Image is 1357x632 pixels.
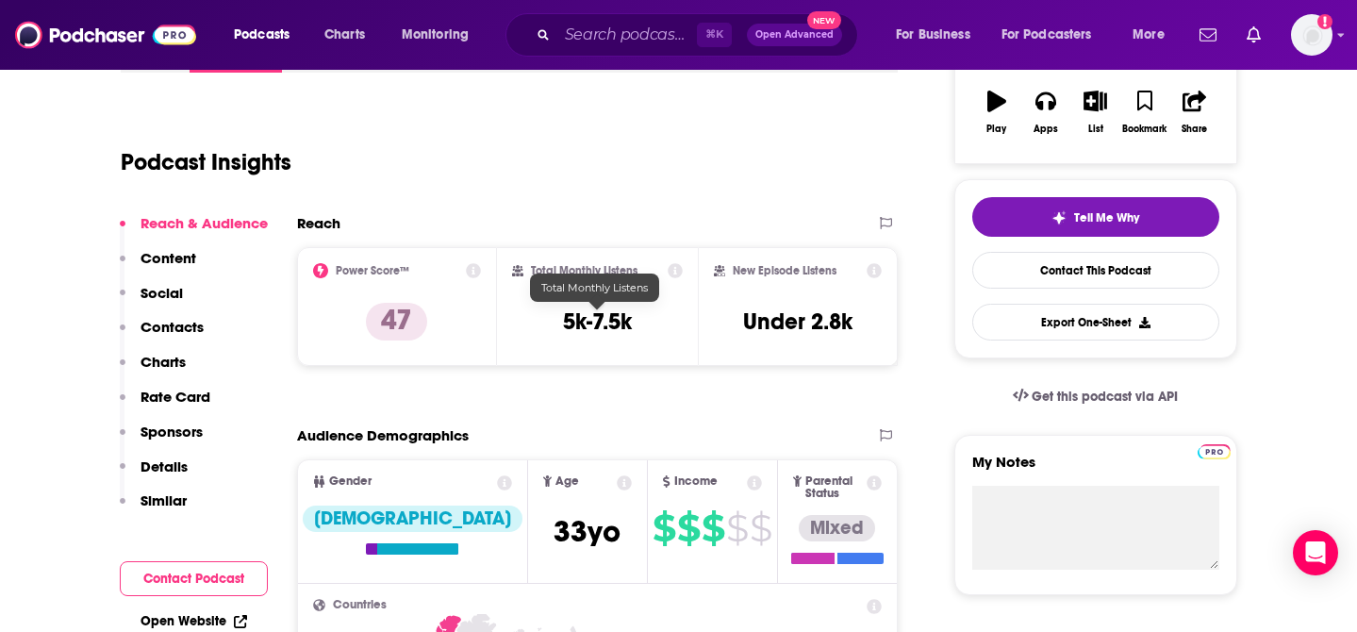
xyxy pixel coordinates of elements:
button: Contacts [120,318,204,353]
span: Countries [333,599,387,611]
p: Charts [141,353,186,371]
p: Social [141,284,183,302]
span: New [807,11,841,29]
a: Contact This Podcast [972,252,1219,289]
button: Play [972,78,1021,146]
button: Contact Podcast [120,561,268,596]
span: Logged in as sophiak [1291,14,1332,56]
img: Podchaser - Follow, Share and Rate Podcasts [15,17,196,53]
button: open menu [883,20,994,50]
span: Gender [329,475,372,488]
h2: Power Score™ [336,264,409,277]
p: Reach & Audience [141,214,268,232]
p: Rate Card [141,388,210,406]
button: Content [120,249,196,284]
span: Podcasts [234,22,290,48]
span: Monitoring [402,22,469,48]
img: Podchaser Pro [1198,444,1231,459]
img: User Profile [1291,14,1332,56]
button: open menu [989,20,1119,50]
span: Parental Status [805,475,864,500]
button: open menu [1119,20,1188,50]
p: Content [141,249,196,267]
span: $ [653,513,675,543]
button: Details [120,457,188,492]
a: Show notifications dropdown [1239,19,1268,51]
button: open menu [221,20,314,50]
button: Show profile menu [1291,14,1332,56]
p: Sponsors [141,423,203,441]
button: Social [120,284,183,319]
span: Charts [324,22,365,48]
a: Charts [312,20,376,50]
span: Tell Me Why [1074,210,1139,225]
span: $ [726,513,748,543]
div: Mixed [799,515,875,541]
h2: Total Monthly Listens [531,264,637,277]
a: Show notifications dropdown [1192,19,1224,51]
p: Contacts [141,318,204,336]
div: [DEMOGRAPHIC_DATA] [303,506,522,532]
span: 33 yo [554,513,621,550]
button: Export One-Sheet [972,304,1219,341]
h2: New Episode Listens [733,264,836,277]
div: Apps [1034,124,1058,135]
button: List [1070,78,1119,146]
span: Open Advanced [755,30,834,40]
span: More [1133,22,1165,48]
h3: 5k-7.5k [563,308,632,336]
img: tell me why sparkle [1051,210,1067,225]
span: Get this podcast via API [1032,389,1178,405]
span: Income [674,475,718,488]
div: List [1088,124,1103,135]
button: Similar [120,491,187,526]
div: Bookmark [1122,124,1167,135]
p: 47 [366,303,427,341]
input: Search podcasts, credits, & more... [557,20,697,50]
span: $ [750,513,771,543]
svg: Add a profile image [1317,14,1332,29]
div: Open Intercom Messenger [1293,530,1338,575]
a: Open Website [141,613,247,629]
a: Get this podcast via API [998,374,1194,420]
span: $ [702,513,724,543]
p: Similar [141,491,187,509]
span: $ [677,513,700,543]
button: Sponsors [120,423,203,457]
span: For Business [896,22,970,48]
h3: Under 2.8k [743,308,852,336]
button: Apps [1021,78,1070,146]
div: Share [1182,124,1207,135]
button: open menu [389,20,493,50]
h2: Reach [297,214,340,232]
button: Rate Card [120,388,210,423]
button: Open AdvancedNew [747,24,842,46]
span: Age [555,475,579,488]
h1: Podcast Insights [121,148,291,176]
label: My Notes [972,453,1219,486]
span: Total Monthly Listens [541,281,648,294]
div: Search podcasts, credits, & more... [523,13,876,57]
h2: Audience Demographics [297,426,469,444]
p: Details [141,457,188,475]
button: Charts [120,353,186,388]
button: tell me why sparkleTell Me Why [972,197,1219,237]
a: Pro website [1198,441,1231,459]
span: ⌘ K [697,23,732,47]
span: For Podcasters [1001,22,1092,48]
button: Bookmark [1120,78,1169,146]
button: Reach & Audience [120,214,268,249]
button: Share [1169,78,1218,146]
div: Play [986,124,1006,135]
